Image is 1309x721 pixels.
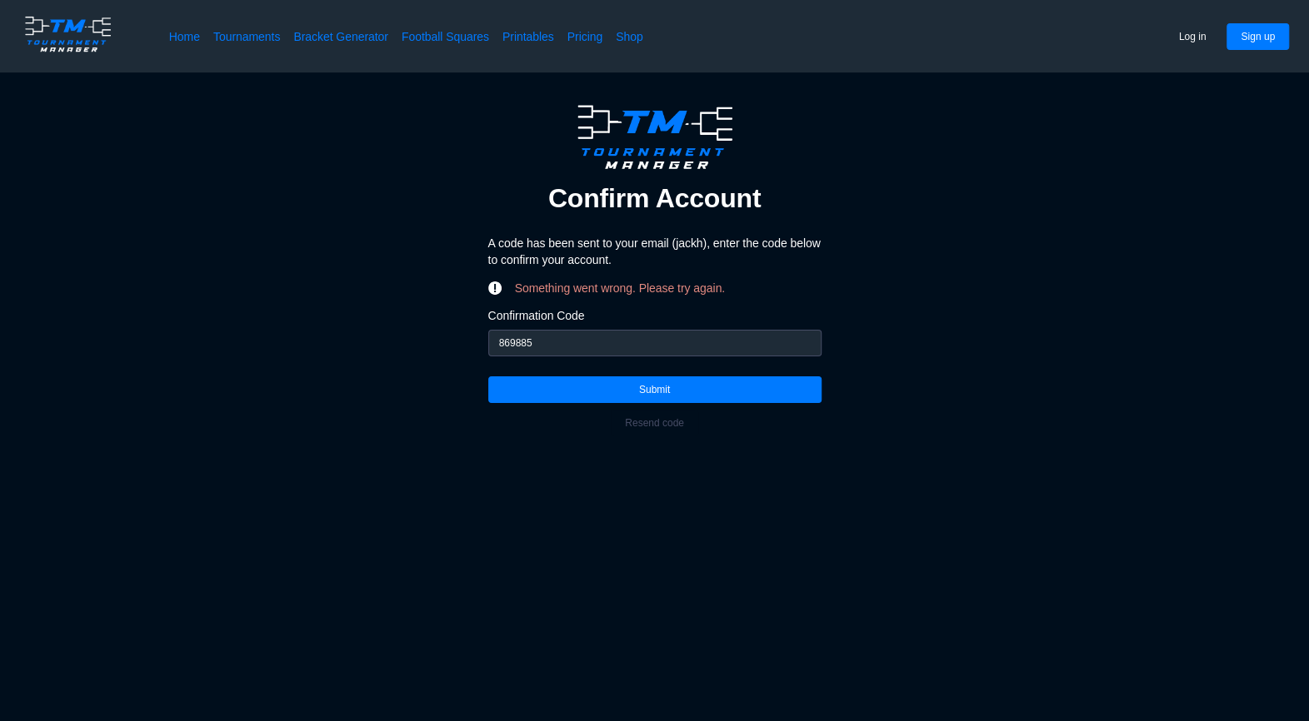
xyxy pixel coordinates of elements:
a: Bracket Generator [293,28,388,45]
a: Football Squares [402,28,489,45]
a: Home [169,28,200,45]
a: Tournaments [213,28,280,45]
input: code [488,330,822,356]
img: logo.ffa97a18e3bf2c7d.png [568,99,742,175]
a: Printables [502,28,554,45]
h2: Confirm Account [548,181,761,215]
span: Something went wrong. Please try again. [515,282,726,294]
span: A code has been sent to your email ( jackh ), enter the code below to confirm your account. [488,236,821,266]
button: Submit [488,376,822,403]
a: Shop [616,28,643,45]
label: Confirmation Code [488,308,822,323]
img: logo.ffa97a18e3bf2c7d.png [20,13,116,55]
button: Resend code [611,410,698,436]
button: Log in [1165,23,1221,50]
button: Sign up [1227,23,1289,50]
a: Pricing [567,28,602,45]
